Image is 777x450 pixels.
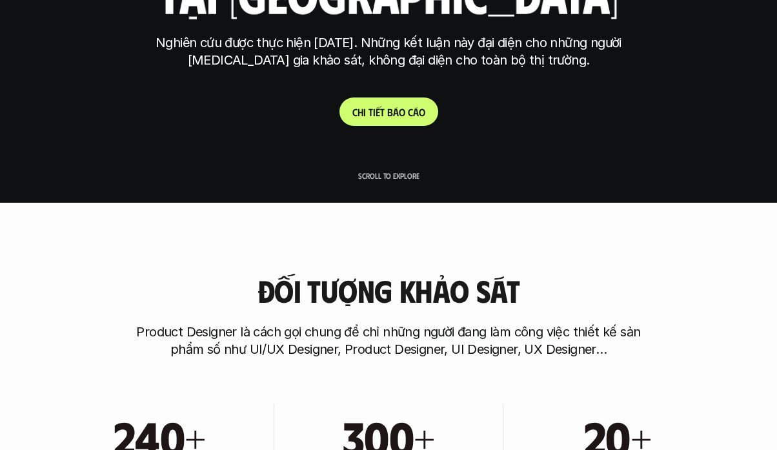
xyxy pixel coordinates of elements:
[376,106,380,118] span: ế
[368,106,373,118] span: t
[393,106,399,118] span: á
[358,106,363,118] span: h
[130,323,647,358] p: Product Designer là cách gọi chung để chỉ những người đang làm công việc thiết kế sản phẩm số như...
[380,106,385,118] span: t
[146,34,631,69] p: Nghiên cứu được thực hiện [DATE]. Những kết luận này đại diện cho những người [MEDICAL_DATA] gia ...
[373,106,376,118] span: i
[399,106,405,118] span: o
[257,274,520,308] h3: Đối tượng khảo sát
[413,106,419,118] span: á
[352,106,358,118] span: C
[339,97,438,126] a: Chitiếtbáocáo
[387,106,393,118] span: b
[408,106,413,118] span: c
[358,171,419,180] p: Scroll to explore
[363,106,366,118] span: i
[419,106,425,118] span: o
